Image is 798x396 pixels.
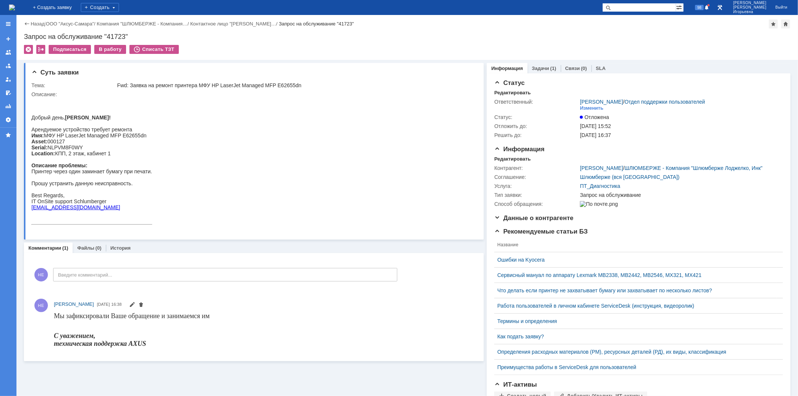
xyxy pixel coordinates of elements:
div: Запрос на обслуживание "41723" [279,21,354,27]
span: Информация [494,146,544,153]
a: Заявки в моей ответственности [2,60,14,72]
span: Расширенный поиск [676,3,684,10]
a: [PERSON_NAME] [54,301,94,308]
div: (0) [95,245,101,251]
a: Мои согласования [2,87,14,99]
span: [PERSON_NAME] [733,5,767,10]
div: Запрос на обслуживание "41723" [24,33,791,40]
div: / [97,21,190,27]
span: [PERSON_NAME] [54,301,94,307]
a: Шлюмберже (вся [GEOGRAPHIC_DATA]) [580,174,679,180]
a: Комментарии [28,245,61,251]
span: НЕ [34,268,48,281]
div: (1) [550,66,556,71]
a: [PERSON_NAME] [580,165,623,171]
div: / [46,21,97,27]
a: Сервисный мануал по аппарату Lexmark MB2338, MB2442, MB2546, MX321, MX421 [497,272,774,278]
a: Связи [565,66,580,71]
a: Как подать заявку? [497,333,774,339]
span: ИТ-активы [494,381,537,388]
th: Название [494,238,777,252]
div: / [580,165,762,171]
div: Контрагент: [494,165,578,171]
div: Соглашение: [494,174,578,180]
a: Отчеты [2,100,14,112]
div: Работа с массовостью [36,45,45,54]
span: Данные о контрагенте [494,214,574,222]
span: Суть заявки [31,69,79,76]
a: Преимущества работы в ServiceDesk для пользователей [497,364,774,370]
a: Что делать если принтер не захватывает бумагу или захватывает по несколько листов? [497,287,774,293]
a: SLA [596,66,606,71]
div: [DATE] 15:52 [580,123,779,129]
strong: [PERSON_NAME]! [34,17,79,23]
a: [PERSON_NAME] [580,99,623,105]
div: Статус: [494,114,578,120]
div: Отложить до: [494,123,578,129]
img: logo [9,4,15,10]
div: Создать [81,3,119,12]
div: Добавить в избранное [769,19,778,28]
a: ПТ_Диагностика [580,183,620,189]
a: Термины и определения [497,318,774,324]
div: Услуга: [494,183,578,189]
a: Работа пользователей в личном кабинете ServiceDesk (инструкция, видеоролик) [497,303,774,309]
a: Компания "ШЛЮМБЕРЖЕ - Компания… [97,21,188,27]
span: Редактировать [129,302,135,308]
span: [DATE] 16:37 [580,132,611,138]
div: Решить до: [494,132,578,138]
div: Редактировать [494,90,531,96]
span: Отложена [580,114,609,120]
a: Настройки [2,114,14,126]
div: Тема: [31,82,116,88]
div: Запрос на обслуживание [580,192,779,198]
a: Ошибки на Kyocera [497,257,774,263]
div: Удалить [24,45,33,54]
div: / [190,21,279,27]
div: | [45,21,46,26]
div: Тип заявки: [494,192,578,198]
a: Заявки на командах [2,46,14,58]
div: / [580,99,705,105]
div: Описание: [31,91,473,97]
span: 16:38 [111,302,122,307]
div: Fwd: Заявка на ремонт принтера МФУ HP LaserJet Managed MFP E62655dn [117,82,472,88]
a: Контактное лицо "[PERSON_NAME]… [190,21,276,27]
span: Статус [494,79,525,86]
a: Отдел поддержки пользователей [624,99,705,105]
span: [DATE] [97,302,110,307]
a: Создать заявку [2,33,14,45]
div: Изменить [580,105,603,111]
a: Перейти на домашнюю страницу [9,4,15,10]
img: По почте.png [580,201,618,207]
a: История [110,245,131,251]
span: Удалить [138,302,144,308]
span: 98 [695,5,704,10]
a: ШЛЮМБЕРЖЕ - Компания "Шлюмберже Лоджелко, Инк" [624,165,762,171]
div: Сделать домашней страницей [781,19,790,28]
a: Задачи [532,66,549,71]
a: Информация [491,66,523,71]
a: Назад [31,21,45,27]
div: (0) [581,66,587,71]
a: Мои заявки [2,73,14,85]
span: Игорьевна [733,10,767,14]
div: (1) [62,245,68,251]
a: Определения расходных материалов (РМ), ресурсных деталей (РД), их виды, классификация [497,349,774,355]
div: Редактировать [494,156,531,162]
div: Ответственный: [494,99,578,105]
a: Перейти в интерфейс администратора [715,3,724,12]
span: [PERSON_NAME] [733,1,767,5]
span: Рекомендуемые статьи БЗ [494,228,588,235]
div: Способ обращения: [494,201,578,207]
a: Файлы [77,245,94,251]
a: ООО "Аксус-Самара" [46,21,94,27]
